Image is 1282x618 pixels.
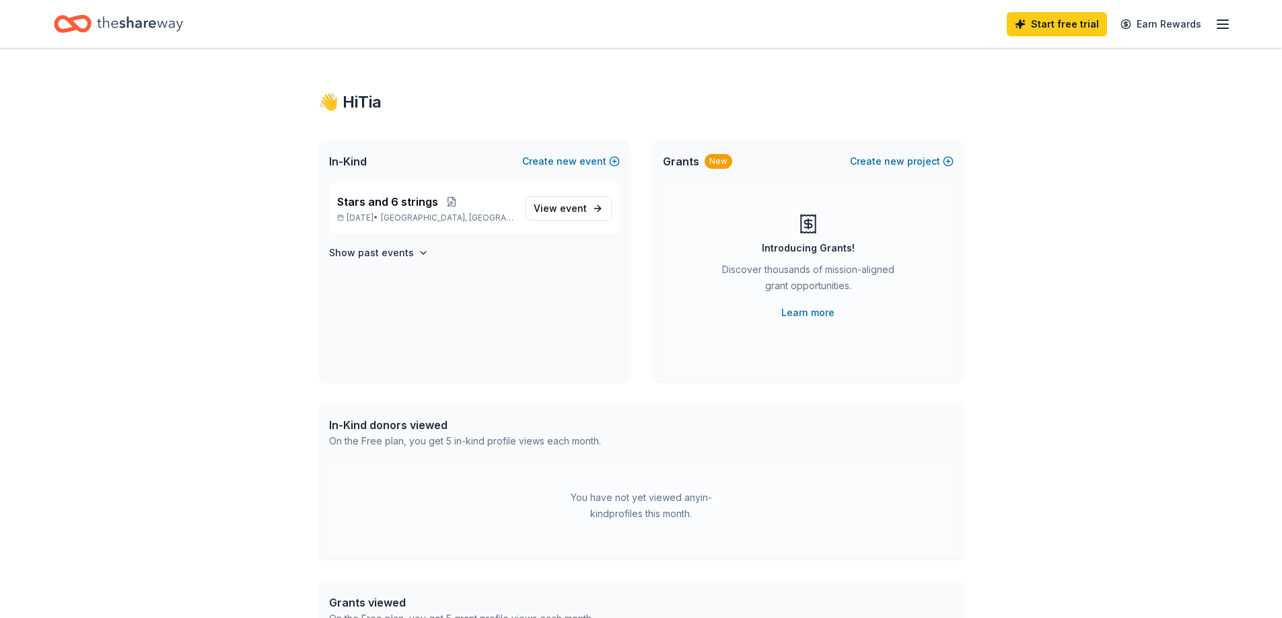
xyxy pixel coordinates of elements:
[337,194,438,210] span: Stars and 6 strings
[663,153,699,169] span: Grants
[705,154,732,169] div: New
[337,213,514,223] p: [DATE] •
[781,305,834,321] a: Learn more
[1007,12,1107,36] a: Start free trial
[329,433,601,449] div: On the Free plan, you get 5 in-kind profile views each month.
[329,245,414,261] h4: Show past events
[557,490,725,522] div: You have not yet viewed any in-kind profiles this month.
[884,153,904,169] span: new
[557,153,577,169] span: new
[522,153,620,169] button: Createnewevent
[850,153,954,169] button: Createnewproject
[381,213,513,223] span: [GEOGRAPHIC_DATA], [GEOGRAPHIC_DATA]
[1112,12,1209,36] a: Earn Rewards
[560,202,587,214] span: event
[762,240,855,256] div: Introducing Grants!
[54,8,183,40] a: Home
[329,153,367,169] span: In-Kind
[717,262,900,299] div: Discover thousands of mission-aligned grant opportunities.
[318,91,964,113] div: 👋 Hi Tia
[329,245,429,261] button: Show past events
[525,196,612,221] a: View event
[534,200,587,217] span: View
[329,594,594,611] div: Grants viewed
[329,417,601,433] div: In-Kind donors viewed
